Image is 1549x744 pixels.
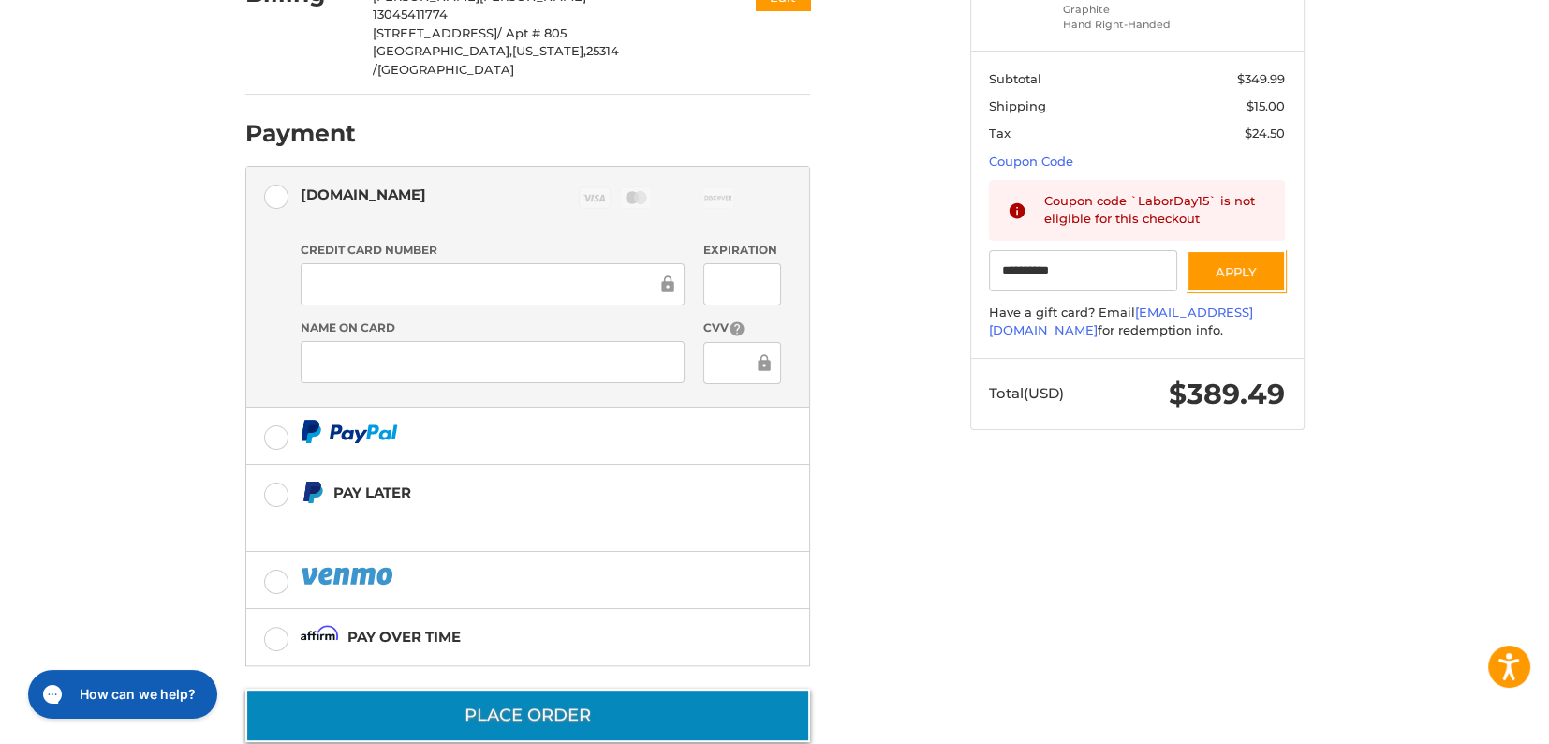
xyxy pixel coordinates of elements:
[1394,693,1549,744] iframe: Google Customer Reviews
[989,384,1064,402] span: Total (USD)
[301,564,396,588] img: PayPal icon
[512,43,586,58] span: [US_STATE],
[1247,98,1285,113] span: $15.00
[373,43,619,77] span: 25314 /
[19,663,223,725] iframe: Gorgias live chat messenger
[497,25,567,40] span: / Apt # 805
[1063,17,1206,33] li: Hand Right-Handed
[1237,71,1285,86] span: $349.99
[301,179,426,210] div: [DOMAIN_NAME]
[301,320,685,336] label: Name on Card
[989,250,1177,292] input: Gift Certificate or Coupon Code
[301,512,692,528] iframe: PayPal Message 1
[245,119,356,148] h2: Payment
[1169,377,1285,411] span: $389.49
[301,420,398,443] img: PayPal icon
[703,242,781,259] label: Expiration
[989,304,1285,340] div: Have a gift card? Email for redemption info.
[301,625,338,648] img: Affirm icon
[301,242,685,259] label: Credit Card Number
[1245,126,1285,141] span: $24.50
[989,71,1041,86] span: Subtotal
[301,481,324,504] img: Pay Later icon
[1044,192,1267,229] div: Coupon code `LaborDay15` is not eligible for this checkout
[373,7,448,22] span: 13045411774
[989,98,1046,113] span: Shipping
[333,477,692,508] div: Pay Later
[373,25,497,40] span: [STREET_ADDRESS]
[245,689,810,742] button: Place Order
[1187,250,1286,292] button: Apply
[703,320,781,337] label: CVV
[347,621,461,652] div: Pay over time
[377,62,514,77] span: [GEOGRAPHIC_DATA]
[989,154,1073,169] a: Coupon Code
[989,126,1011,141] span: Tax
[373,43,512,58] span: [GEOGRAPHIC_DATA],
